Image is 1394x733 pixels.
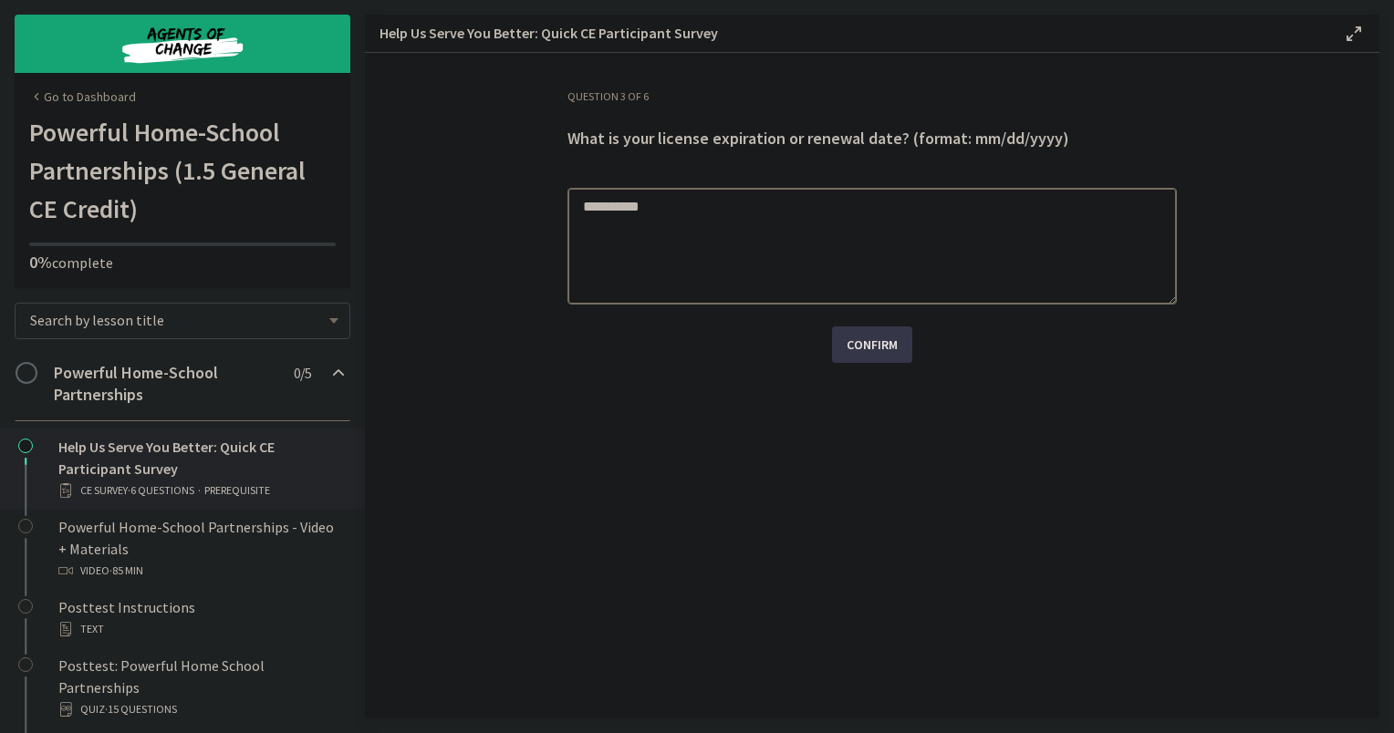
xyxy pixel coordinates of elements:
h3: Question 3 of 6 [567,89,1177,104]
div: Posttest: Powerful Home School Partnerships [58,655,343,720]
span: PREREQUISITE [204,480,270,501]
h1: Powerful Home-School Partnerships (1.5 General CE Credit) [29,113,336,228]
div: Help Us Serve You Better: Quick CE Participant Survey [58,436,343,501]
div: Powerful Home-School Partnerships - Video + Materials [58,516,343,582]
div: Video [58,560,343,582]
button: Confirm [832,326,912,363]
div: CE Survey [58,480,343,501]
span: · 6 Questions [128,480,194,501]
a: Go to Dashboard [29,88,136,106]
span: Confirm [847,334,898,356]
div: Search by lesson title [15,303,350,339]
div: Posttest Instructions [58,596,343,640]
h2: Powerful Home-School Partnerships [54,362,276,406]
img: Agents of Change Social Work Test Prep [73,22,292,66]
span: 0% [29,252,52,273]
span: · 15 Questions [105,698,177,720]
p: complete [29,252,336,274]
span: · [198,480,201,501]
span: · 85 min [109,560,143,582]
span: Search by lesson title [30,311,320,329]
h3: What is your license expiration or renewal date? (format: mm/dd/yyyy) [567,128,1177,150]
span: 0 / 5 [294,362,311,384]
h3: Help Us Serve You Better: Quick CE Participant Survey [380,22,1314,44]
div: Text [58,618,343,640]
div: Quiz [58,698,343,720]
